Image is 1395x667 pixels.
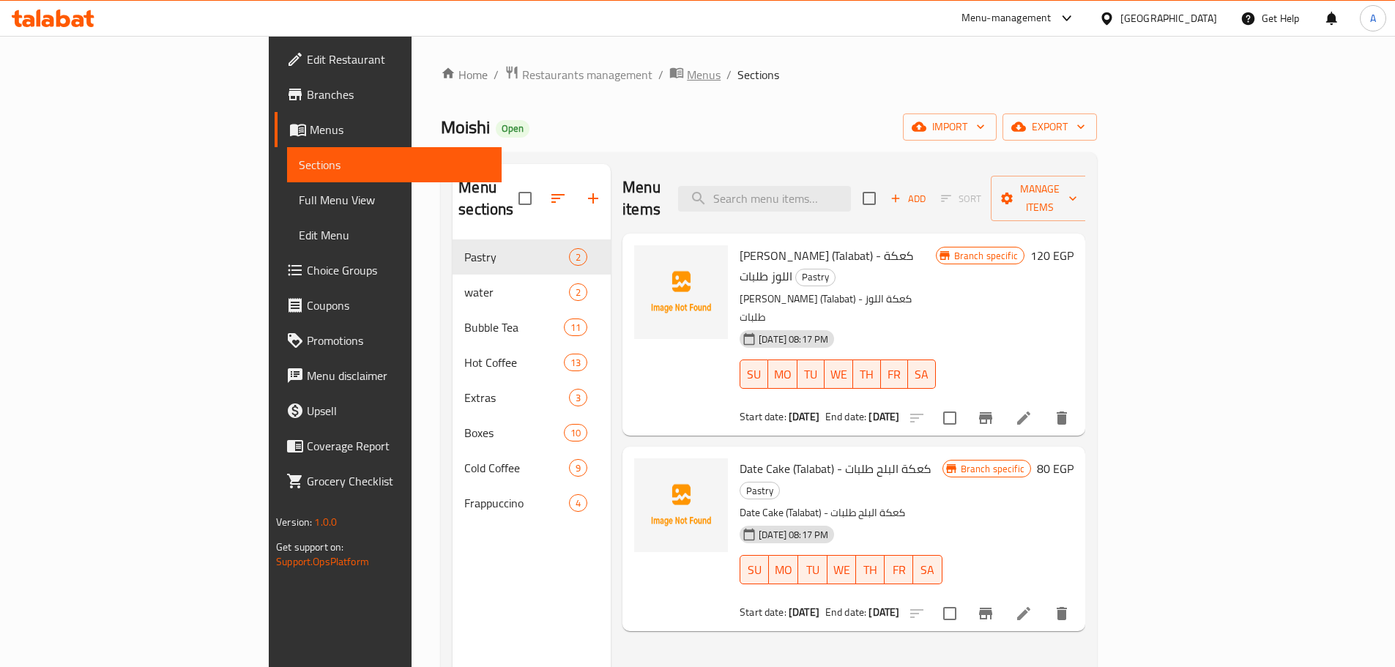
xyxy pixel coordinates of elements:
button: SU [740,555,769,584]
span: Menus [310,121,490,138]
button: SU [740,359,767,389]
a: Choice Groups [275,253,502,288]
span: 1.0.0 [314,513,337,532]
span: Menus [687,66,721,83]
img: Date Cake (Talabat) - كعكة البلح طلبات [634,458,728,552]
a: Promotions [275,323,502,358]
span: Cold Coffee [464,459,569,477]
h2: Menu items [622,176,661,220]
img: Almond Cake (Talabat) - كعكة اللوز طلبات [634,245,728,339]
a: Menu disclaimer [275,358,502,393]
button: FR [881,359,909,389]
b: [DATE] [868,603,899,622]
p: Date Cake (Talabat) - كعكة البلح طلبات [740,504,942,522]
span: Hot Coffee [464,354,564,371]
div: items [569,494,587,512]
div: Bubble Tea11 [453,310,611,345]
a: Edit menu item [1015,409,1033,427]
span: Select section first [931,187,991,210]
span: End date: [825,603,866,622]
span: Choice Groups [307,261,490,279]
span: TU [804,559,821,581]
span: Coverage Report [307,437,490,455]
span: TU [803,364,819,385]
span: Select all sections [510,183,540,214]
span: Restaurants management [522,66,652,83]
a: Support.OpsPlatform [276,552,369,571]
span: 2 [570,286,587,299]
span: 9 [570,461,587,475]
div: Open [496,120,529,138]
span: 11 [565,321,587,335]
span: 3 [570,391,587,405]
button: delete [1044,596,1079,631]
span: Start date: [740,603,786,622]
span: Add [888,190,928,207]
a: Upsell [275,393,502,428]
span: [DATE] 08:17 PM [753,528,834,542]
input: search [678,186,851,212]
li: / [726,66,732,83]
span: Sections [299,156,490,174]
span: Coupons [307,297,490,314]
nav: breadcrumb [441,65,1097,84]
div: Frappuccino4 [453,485,611,521]
a: Menus [669,65,721,84]
button: Add [885,187,931,210]
span: water [464,283,569,301]
span: 10 [565,426,587,440]
span: SU [746,364,762,385]
div: Boxes10 [453,415,611,450]
button: import [903,113,997,141]
div: items [564,318,587,336]
span: A [1370,10,1376,26]
div: [GEOGRAPHIC_DATA] [1120,10,1217,26]
div: items [569,459,587,477]
a: Branches [275,77,502,112]
button: TH [853,359,881,389]
div: items [569,248,587,266]
span: Date Cake (Talabat) - كعكة البلح طلبات [740,458,931,480]
div: water2 [453,275,611,310]
span: FR [890,559,907,581]
div: Extras3 [453,380,611,415]
span: Manage items [1002,180,1077,217]
span: 4 [570,496,587,510]
button: MO [768,359,797,389]
span: Sort sections [540,181,576,216]
b: [DATE] [789,603,819,622]
div: Extras [464,389,569,406]
div: Pastry2 [453,239,611,275]
button: FR [885,555,913,584]
div: items [569,283,587,301]
span: Boxes [464,424,564,441]
span: Select to update [934,598,965,629]
div: Hot Coffee13 [453,345,611,380]
button: SA [913,555,942,584]
span: WE [833,559,850,581]
a: Edit Menu [287,217,502,253]
span: Grocery Checklist [307,472,490,490]
button: MO [769,555,798,584]
a: Menus [275,112,502,147]
span: Branches [307,86,490,103]
span: Version: [276,513,312,532]
h6: 120 EGP [1030,245,1074,266]
span: FR [887,364,903,385]
p: [PERSON_NAME] (Talabat) - كعكة اللوز طلبات [740,290,936,327]
span: Promotions [307,332,490,349]
button: TU [798,555,827,584]
button: Add section [576,181,611,216]
button: export [1002,113,1097,141]
span: Pastry [464,248,569,266]
span: Sections [737,66,779,83]
span: 13 [565,356,587,370]
span: [DATE] 08:17 PM [753,332,834,346]
span: Frappuccino [464,494,569,512]
a: Coupons [275,288,502,323]
h6: 80 EGP [1037,458,1074,479]
span: Edit Menu [299,226,490,244]
span: import [915,118,985,136]
span: SU [746,559,763,581]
